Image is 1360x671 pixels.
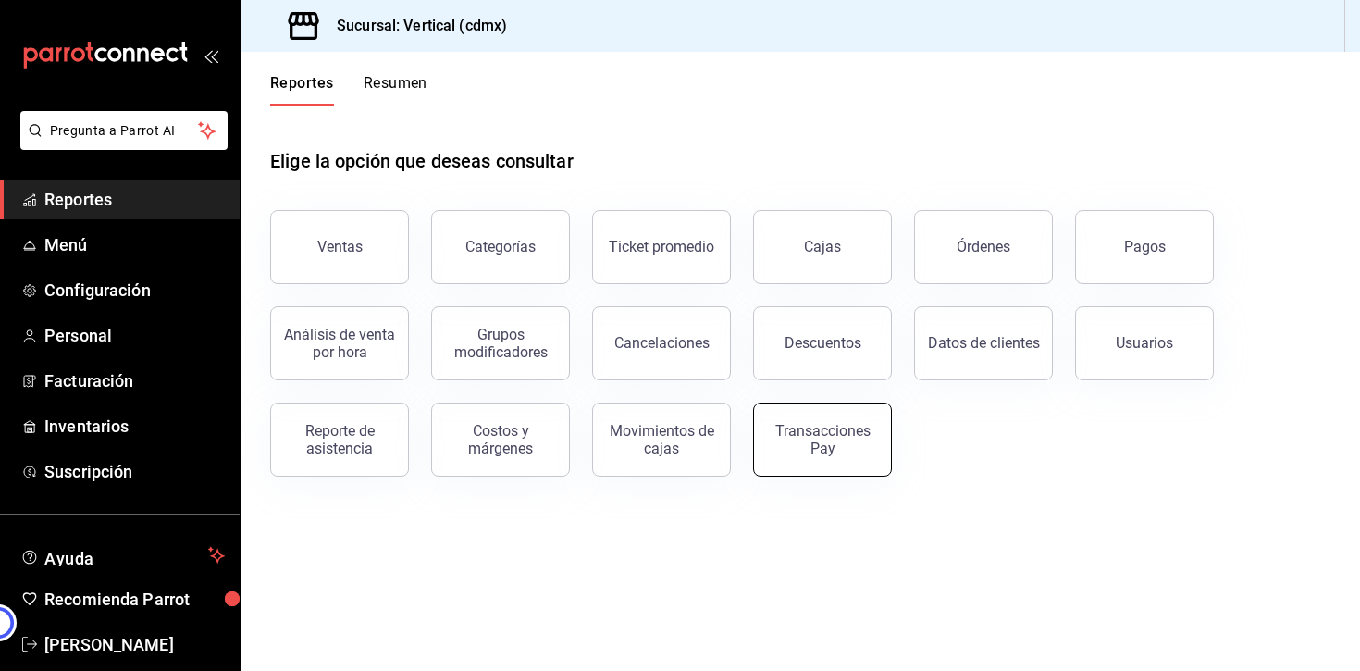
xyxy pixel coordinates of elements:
[465,238,536,255] div: Categorías
[282,422,397,457] div: Reporte de asistencia
[282,326,397,361] div: Análisis de venta por hora
[270,74,334,106] button: Reportes
[604,422,719,457] div: Movimientos de cajas
[914,306,1053,380] button: Datos de clientes
[44,187,225,212] span: Reportes
[592,210,731,284] button: Ticket promedio
[753,403,892,477] button: Transacciones Pay
[44,232,225,257] span: Menú
[431,306,570,380] button: Grupos modificadores
[609,238,714,255] div: Ticket promedio
[20,111,228,150] button: Pregunta a Parrot AI
[443,326,558,361] div: Grupos modificadores
[1124,238,1166,255] div: Pagos
[44,544,201,566] span: Ayuda
[914,210,1053,284] button: Órdenes
[50,121,199,141] span: Pregunta a Parrot AI
[765,422,880,457] div: Transacciones Pay
[44,414,225,439] span: Inventarios
[443,422,558,457] div: Costos y márgenes
[270,306,409,380] button: Análisis de venta por hora
[44,323,225,348] span: Personal
[431,403,570,477] button: Costos y márgenes
[317,238,363,255] div: Ventas
[204,48,218,63] button: open_drawer_menu
[753,306,892,380] button: Descuentos
[364,74,427,106] button: Resumen
[1075,210,1214,284] button: Pagos
[804,238,841,255] div: Cajas
[270,403,409,477] button: Reporte de asistencia
[614,334,710,352] div: Cancelaciones
[13,134,228,154] a: Pregunta a Parrot AI
[431,210,570,284] button: Categorías
[44,278,225,303] span: Configuración
[44,587,225,612] span: Recomienda Parrot
[322,15,507,37] h3: Sucursal: Vertical (cdmx)
[957,238,1010,255] div: Órdenes
[44,368,225,393] span: Facturación
[592,403,731,477] button: Movimientos de cajas
[1075,306,1214,380] button: Usuarios
[592,306,731,380] button: Cancelaciones
[753,210,892,284] button: Cajas
[785,334,861,352] div: Descuentos
[928,334,1040,352] div: Datos de clientes
[270,147,574,175] h1: Elige la opción que deseas consultar
[1116,334,1173,352] div: Usuarios
[44,459,225,484] span: Suscripción
[270,210,409,284] button: Ventas
[270,74,427,106] div: navigation tabs
[44,632,225,657] span: [PERSON_NAME]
